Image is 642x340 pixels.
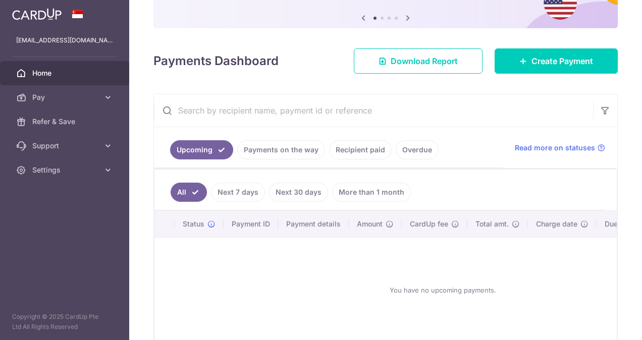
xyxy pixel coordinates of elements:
[278,211,349,237] th: Payment details
[515,143,595,153] span: Read more on statuses
[237,140,325,159] a: Payments on the way
[224,211,278,237] th: Payment ID
[183,219,204,229] span: Status
[396,140,439,159] a: Overdue
[329,140,392,159] a: Recipient paid
[211,183,265,202] a: Next 7 days
[12,8,62,20] img: CardUp
[32,92,99,102] span: Pay
[32,117,99,127] span: Refer & Save
[495,48,618,74] a: Create Payment
[410,219,448,229] span: CardUp fee
[536,219,577,229] span: Charge date
[354,48,483,74] a: Download Report
[269,183,328,202] a: Next 30 days
[170,140,233,159] a: Upcoming
[23,7,43,16] span: Help
[32,141,99,151] span: Support
[531,55,593,67] span: Create Payment
[475,219,509,229] span: Total amt.
[153,52,279,70] h4: Payments Dashboard
[605,219,635,229] span: Due date
[332,183,411,202] a: More than 1 month
[391,55,458,67] span: Download Report
[32,165,99,175] span: Settings
[16,35,113,45] p: [EMAIL_ADDRESS][DOMAIN_NAME]
[357,219,383,229] span: Amount
[154,94,593,127] input: Search by recipient name, payment id or reference
[32,68,99,78] span: Home
[171,183,207,202] a: All
[515,143,605,153] a: Read more on statuses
